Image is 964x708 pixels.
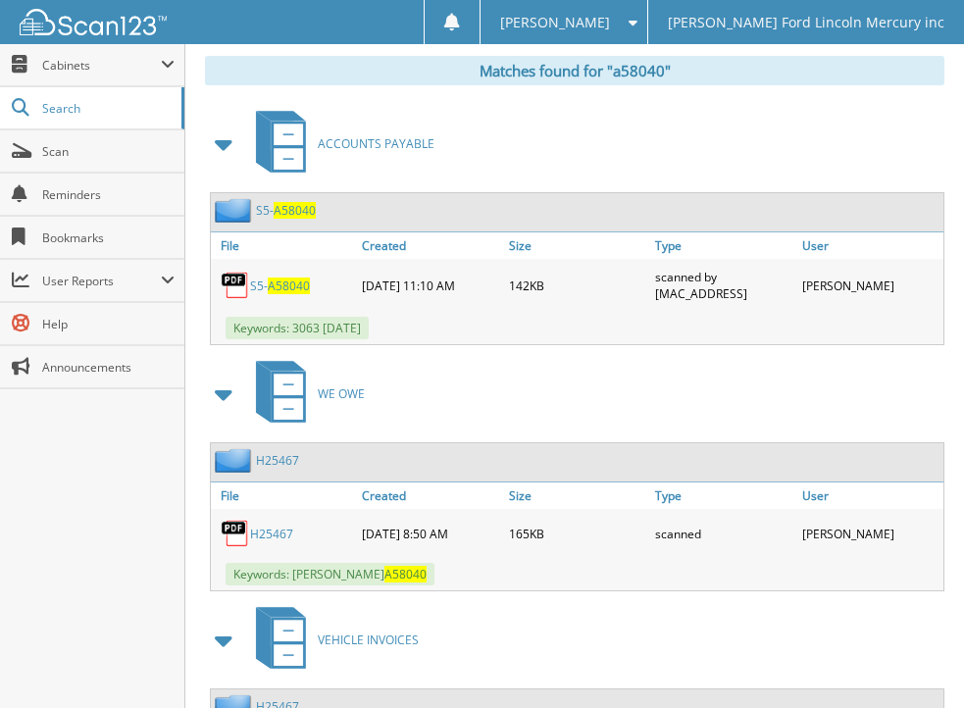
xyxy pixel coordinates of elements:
a: User [797,482,943,509]
a: Created [357,482,503,509]
a: ACCOUNTS PAYABLE [244,105,434,182]
a: S5-A58040 [250,278,310,294]
a: User [797,232,943,259]
div: scanned [650,514,796,553]
span: Reminders [42,186,175,203]
span: Cabinets [42,57,161,74]
div: [DATE] 8:50 AM [357,514,503,553]
a: H25467 [250,526,293,542]
img: folder2.png [215,198,256,223]
span: Bookmarks [42,229,175,246]
span: Help [42,316,175,332]
div: 165KB [504,514,650,553]
span: A58040 [274,202,316,219]
img: PDF.png [221,271,250,300]
a: H25467 [256,452,299,469]
div: [PERSON_NAME] [797,514,943,553]
div: scanned by [MAC_ADDRESS] [650,264,796,307]
span: A58040 [268,278,310,294]
div: 142KB [504,264,650,307]
span: [PERSON_NAME] Ford Lincoln Mercury inc [668,17,944,28]
span: VEHICLE INVOICES [318,632,419,648]
iframe: Chat Widget [866,614,964,708]
span: Keywords: [PERSON_NAME] [226,563,434,585]
span: WE OWE [318,385,365,402]
a: Type [650,232,796,259]
a: Size [504,232,650,259]
a: Created [357,232,503,259]
img: folder2.png [215,448,256,473]
span: User Reports [42,273,161,289]
a: File [211,482,357,509]
span: Scan [42,143,175,160]
span: A58040 [384,566,427,582]
div: [PERSON_NAME] [797,264,943,307]
a: WE OWE [244,355,365,432]
img: PDF.png [221,519,250,548]
a: File [211,232,357,259]
span: ACCOUNTS PAYABLE [318,135,434,152]
span: Keywords: 3063 [DATE] [226,317,369,339]
div: Matches found for "a58040" [205,56,944,85]
a: Size [504,482,650,509]
img: scan123-logo-white.svg [20,9,167,35]
div: [DATE] 11:10 AM [357,264,503,307]
a: S5-A58040 [256,202,316,219]
span: Search [42,100,172,117]
span: [PERSON_NAME] [500,17,610,28]
span: Announcements [42,359,175,376]
a: Type [650,482,796,509]
a: VEHICLE INVOICES [244,601,419,679]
